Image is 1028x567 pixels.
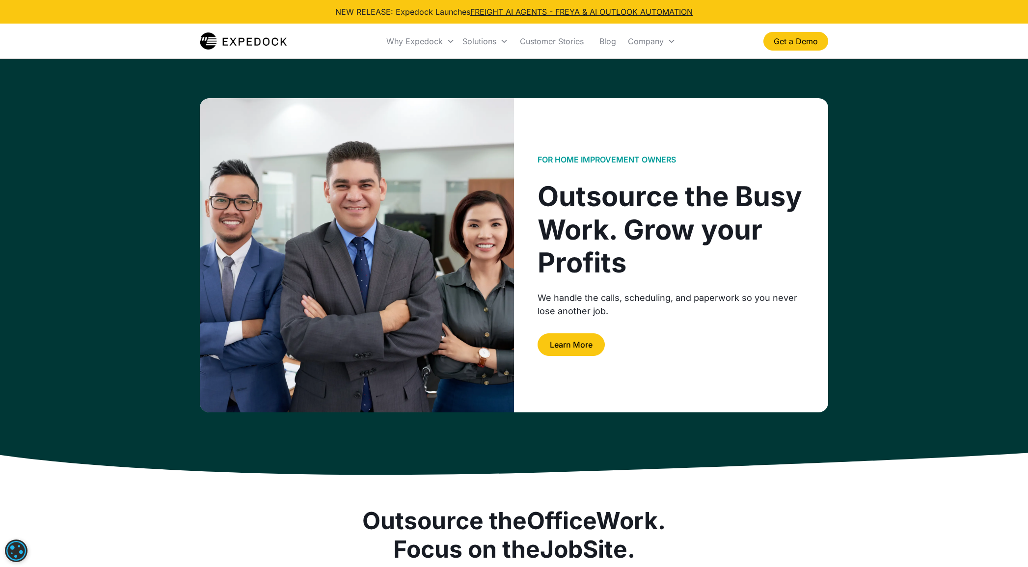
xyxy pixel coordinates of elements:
[335,6,693,18] div: NEW RELEASE: Expedock Launches
[538,155,676,164] h1: FOR Home improvement owners
[592,25,624,58] a: Blog
[325,507,703,563] h2: Outsource the Work. Focus on the Site.
[624,25,679,58] div: Company
[538,333,605,356] a: Learn More
[200,98,514,412] img: three employees in corporate suit and in cross arm pose
[628,36,664,46] div: Company
[540,535,583,564] span: Job
[386,36,443,46] div: Why Expedock
[462,36,496,46] div: Solutions
[200,31,287,51] img: Expedock Logo
[538,180,805,279] div: Outsource the Busy Work. Grow your Profits
[200,31,287,51] a: home
[459,25,512,58] div: Solutions
[538,291,805,318] div: We handle the calls, scheduling, and paperwork so you never lose another job.
[527,506,596,535] span: Office
[470,7,693,17] a: FREIGHT AI AGENTS - FREYA & AI OUTLOOK AUTOMATION
[763,32,828,51] a: Get a Demo
[382,25,459,58] div: Why Expedock
[861,461,1028,567] iframe: Chat Widget
[512,25,592,58] a: Customer Stories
